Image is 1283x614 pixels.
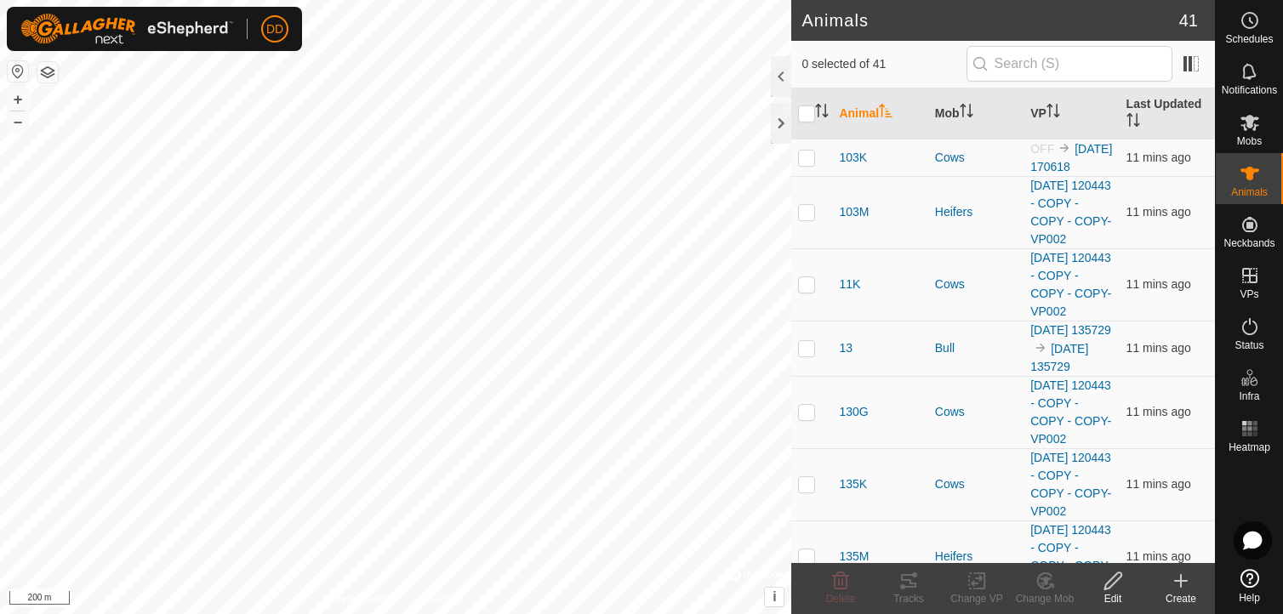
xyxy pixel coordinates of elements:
input: Search (S) [967,46,1172,82]
div: Tracks [875,591,943,606]
a: [DATE] 135729 [1030,323,1111,337]
div: Cows [935,475,1017,493]
span: i [773,589,776,604]
span: VPs [1240,289,1258,299]
span: 22 Aug 2025, 12:03 pm [1126,405,1191,418]
a: Privacy Policy [328,592,392,607]
span: Status [1235,340,1263,350]
span: OFF [1030,142,1054,156]
div: Change Mob [1011,591,1079,606]
span: Notifications [1222,85,1277,95]
a: [DATE] 120443 - COPY - COPY - COPY-VP002 [1030,451,1111,518]
div: Change VP [943,591,1011,606]
div: Edit [1079,591,1147,606]
button: i [765,588,784,606]
span: Delete [826,593,856,605]
span: DD [266,20,283,38]
p-sorticon: Activate to sort [1046,106,1060,120]
span: Animals [1231,187,1268,197]
a: [DATE] 135729 [1030,342,1088,373]
img: to [1058,141,1071,155]
h2: Animals [801,10,1178,31]
div: Cows [935,276,1017,293]
button: + [8,89,28,110]
th: Mob [928,88,1024,139]
img: Gallagher Logo [20,14,233,44]
div: Heifers [935,203,1017,221]
span: Infra [1239,391,1259,401]
div: Cows [935,149,1017,167]
span: 103K [839,149,867,167]
a: [DATE] 120443 - COPY - COPY - COPY-VP002 [1030,251,1111,318]
button: Reset Map [8,61,28,82]
div: Cows [935,403,1017,421]
th: Animal [832,88,927,139]
span: 135M [839,548,869,566]
a: Help [1216,562,1283,610]
span: 22 Aug 2025, 12:03 pm [1126,549,1191,563]
span: 22 Aug 2025, 12:03 pm [1126,151,1191,164]
p-sorticon: Activate to sort [815,106,829,120]
p-sorticon: Activate to sort [960,106,973,120]
span: 11K [839,276,860,293]
p-sorticon: Activate to sort [1126,116,1140,129]
span: 22 Aug 2025, 12:03 pm [1126,477,1191,491]
span: 103M [839,203,869,221]
th: Last Updated [1120,88,1215,139]
a: [DATE] 170618 [1030,142,1112,173]
div: Heifers [935,548,1017,566]
span: 135K [839,475,867,493]
span: Neckbands [1223,238,1274,248]
span: 0 selected of 41 [801,55,966,73]
span: 22 Aug 2025, 12:03 pm [1126,205,1191,219]
img: to [1034,341,1047,355]
span: Help [1239,593,1260,603]
a: Contact Us [413,592,463,607]
button: Map Layers [37,62,58,82]
span: 22 Aug 2025, 12:03 pm [1126,341,1191,355]
button: – [8,111,28,132]
div: Create [1147,591,1215,606]
div: Bull [935,339,1017,357]
span: Heatmap [1229,442,1270,452]
p-sorticon: Activate to sort [879,106,892,120]
a: [DATE] 120443 - COPY - COPY - COPY-VP002 [1030,179,1111,246]
span: 22 Aug 2025, 12:03 pm [1126,277,1191,291]
span: Schedules [1225,34,1273,44]
span: Mobs [1237,136,1262,146]
span: 130G [839,403,868,421]
span: 13 [839,339,852,357]
a: [DATE] 120443 - COPY - COPY - COPY-VP002 [1030,523,1111,590]
a: [DATE] 120443 - COPY - COPY - COPY-VP002 [1030,378,1111,446]
span: 41 [1179,8,1198,33]
th: VP [1024,88,1119,139]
